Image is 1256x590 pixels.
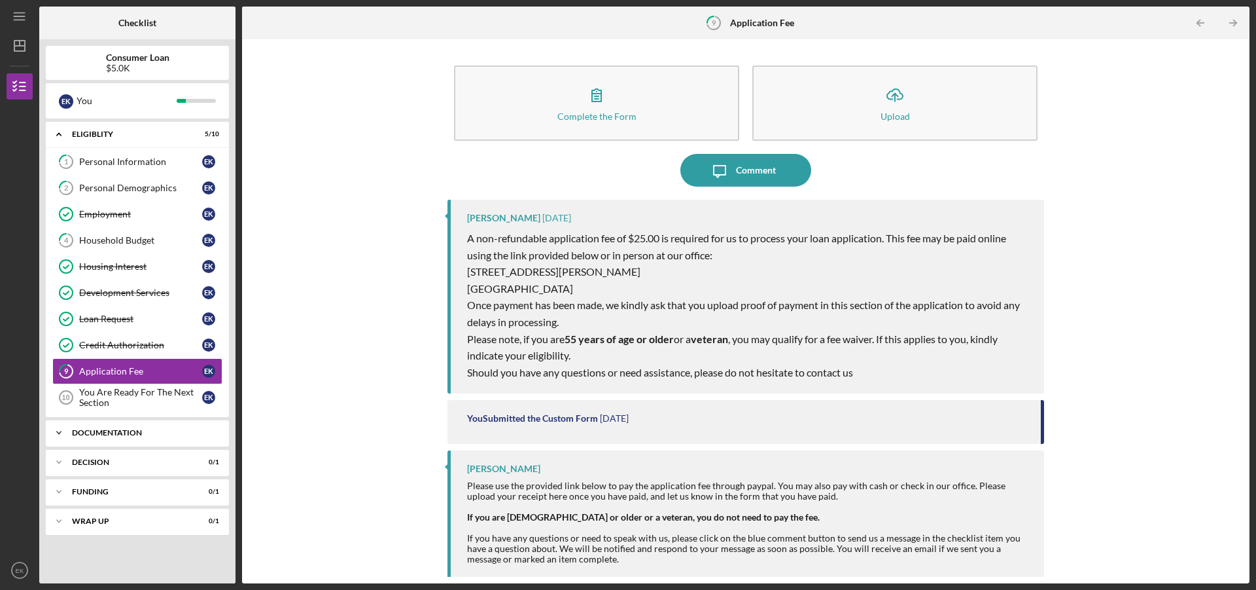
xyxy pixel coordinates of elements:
[202,234,215,247] div: E K
[557,111,637,121] div: Complete the Form
[72,458,186,466] div: Decision
[196,517,219,525] div: 0 / 1
[542,213,571,223] time: 2025-08-28 17:22
[106,63,169,73] div: $5.0K
[79,261,202,272] div: Housing Interest
[467,366,853,378] span: Should you have any questions or need assistance, please do not hesitate to contact us
[79,314,202,324] div: Loan Request
[64,236,69,245] tspan: 4
[467,464,540,474] div: [PERSON_NAME]
[712,18,716,27] tspan: 9
[72,488,186,496] div: Funding
[61,394,69,401] tspan: 10
[52,253,222,280] a: Housing InterestEK
[467,511,820,523] strong: If you are [DEMOGRAPHIC_DATA] or older or a veteran, you do not need to pay the fee.
[454,65,739,141] button: Complete the Form
[691,333,728,345] span: veteran
[467,481,1031,502] div: Please use the provided link below to pay the application fee through paypal. You may also pay wi...
[196,130,219,138] div: 5 / 10
[467,265,640,295] span: [STREET_ADDRESS][PERSON_NAME] [GEOGRAPHIC_DATA]
[730,18,794,28] b: Application Fee
[52,201,222,227] a: EmploymentEK
[79,366,202,377] div: Application Fee
[202,208,215,221] div: E K
[118,18,156,28] b: Checklist
[196,458,219,466] div: 0 / 1
[79,235,202,246] div: Household Budget
[202,365,215,378] div: E K
[52,384,222,411] a: 10You Are Ready For The Next SectionEK
[64,158,68,166] tspan: 1
[7,557,33,583] button: EK
[79,340,202,350] div: Credit Authorization
[106,52,169,63] b: Consumer Loan
[680,154,811,187] button: Comment
[52,175,222,201] a: 2Personal DemographicsEK
[202,312,215,325] div: E K
[72,429,213,437] div: Documentation
[79,387,202,408] div: You Are Ready For The Next Section
[16,567,24,574] text: EK
[52,149,222,175] a: 1Personal InformationEK
[467,333,1000,362] span: , you may qualify for a fee waiver. If this applies to you, kindly indicate your eligibility.
[202,181,215,194] div: E K
[59,94,73,109] div: E K
[79,209,202,219] div: Employment
[52,358,222,384] a: 9Application FeeEK
[752,65,1038,141] button: Upload
[467,533,1031,564] div: If you have any questions or need to speak with us, please click on the blue comment button to se...
[79,287,202,298] div: Development Services
[467,232,1008,261] span: A non-refundable application fee of $25.00 is required for us to process your loan application. T...
[52,306,222,332] a: Loan RequestEK
[202,339,215,352] div: E K
[52,332,222,358] a: Credit AuthorizationEK
[72,130,186,138] div: Eligiblity
[467,213,540,223] div: [PERSON_NAME]
[72,517,186,525] div: Wrap up
[674,333,691,345] span: or a
[202,260,215,273] div: E K
[565,333,674,345] span: 55 years of age or older
[79,157,202,167] div: Personal Information
[64,367,69,376] tspan: 9
[77,90,177,112] div: You
[79,183,202,193] div: Personal Demographics
[881,111,910,121] div: Upload
[467,413,598,424] div: You Submitted the Custom Form
[467,333,565,345] span: Please note, if you are
[64,184,68,193] tspan: 2
[202,286,215,299] div: E K
[202,155,215,168] div: E K
[600,413,629,424] time: 2025-08-28 11:34
[202,391,215,404] div: E K
[52,280,222,306] a: Development ServicesEK
[52,227,222,253] a: 4Household BudgetEK
[196,488,219,496] div: 0 / 1
[736,154,776,187] div: Comment
[467,299,1022,328] span: Once payment has been made, we kindly ask that you upload proof of payment in this section of the...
